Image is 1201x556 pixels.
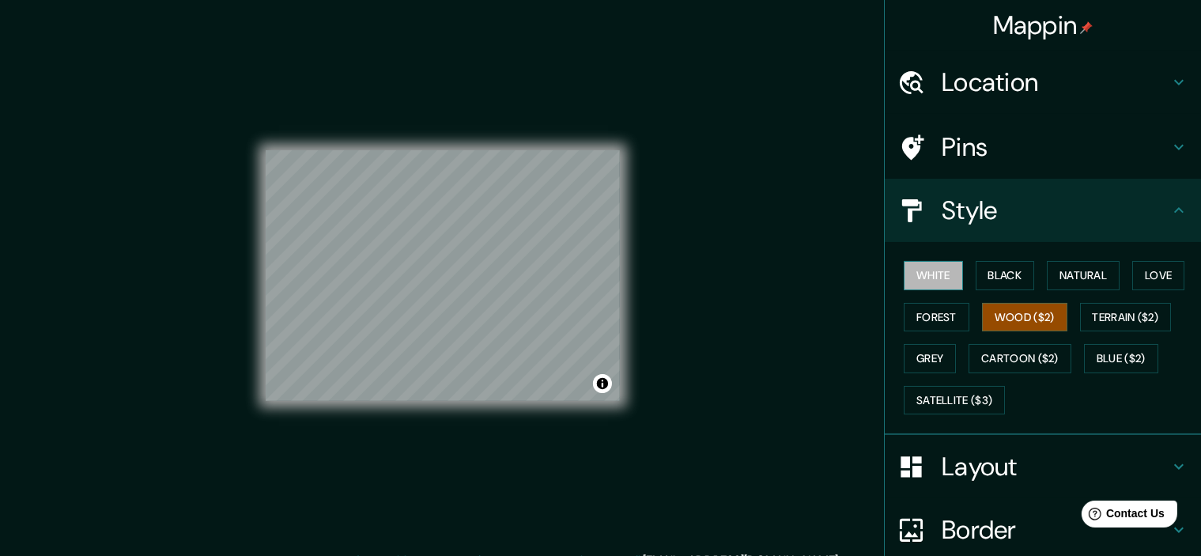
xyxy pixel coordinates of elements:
[1080,303,1172,332] button: Terrain ($2)
[904,261,963,290] button: White
[982,303,1067,332] button: Wood ($2)
[942,451,1169,482] h4: Layout
[976,261,1035,290] button: Black
[1060,494,1184,539] iframe: Help widget launcher
[885,51,1201,114] div: Location
[904,386,1005,415] button: Satellite ($3)
[1047,261,1120,290] button: Natural
[885,179,1201,242] div: Style
[942,514,1169,546] h4: Border
[885,115,1201,179] div: Pins
[942,195,1169,226] h4: Style
[1080,21,1093,34] img: pin-icon.png
[904,303,969,332] button: Forest
[904,344,956,373] button: Grey
[1084,344,1158,373] button: Blue ($2)
[993,9,1093,41] h4: Mappin
[1132,261,1184,290] button: Love
[969,344,1071,373] button: Cartoon ($2)
[942,131,1169,163] h4: Pins
[885,435,1201,498] div: Layout
[266,150,620,401] canvas: Map
[942,66,1169,98] h4: Location
[593,374,612,393] button: Toggle attribution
